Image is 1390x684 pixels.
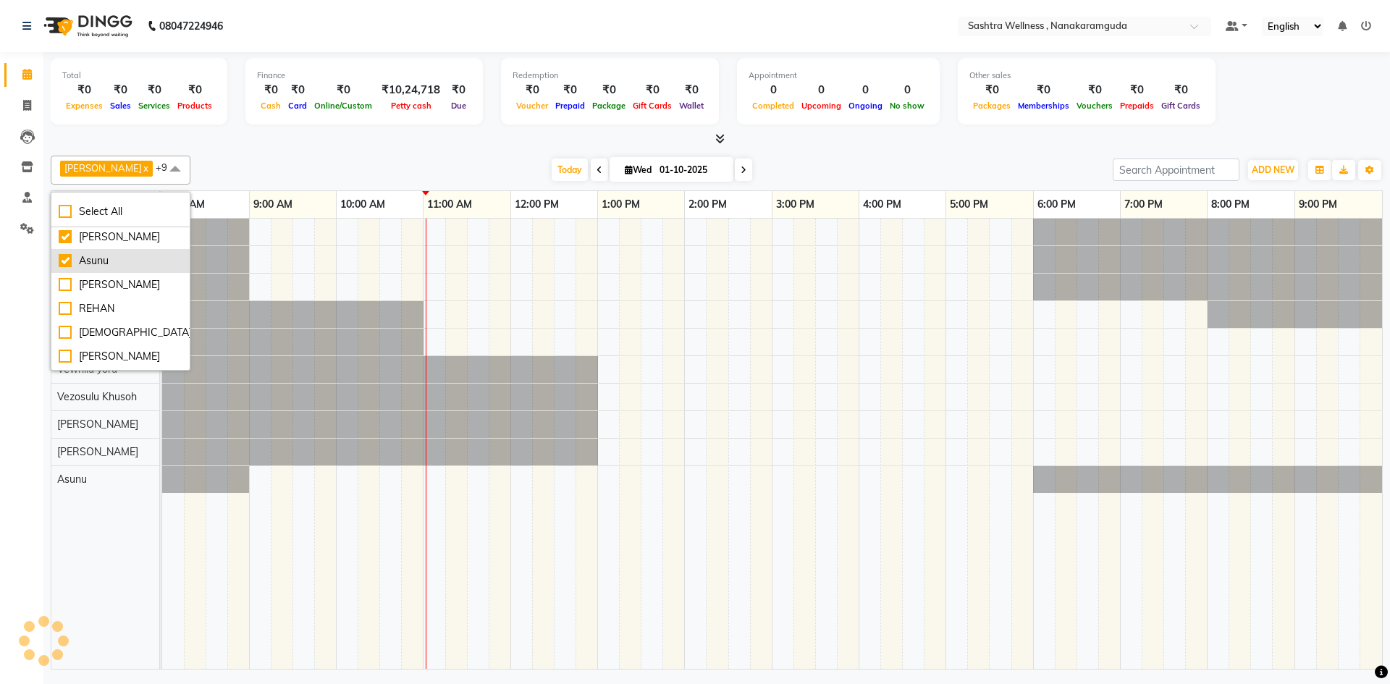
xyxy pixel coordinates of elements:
[62,82,106,98] div: ₹0
[59,229,182,245] div: [PERSON_NAME]
[57,363,117,376] span: Vewhilu yoru
[337,194,389,215] a: 10:00 AM
[376,82,446,98] div: ₹10,24,718
[798,82,845,98] div: 0
[1158,101,1204,111] span: Gift Cards
[106,82,135,98] div: ₹0
[387,101,435,111] span: Petty cash
[772,194,818,215] a: 3:00 PM
[446,82,471,98] div: ₹0
[62,101,106,111] span: Expenses
[1073,101,1116,111] span: Vouchers
[513,101,552,111] span: Voucher
[424,194,476,215] a: 11:00 AM
[552,159,588,181] span: Today
[675,101,707,111] span: Wallet
[250,194,296,215] a: 9:00 AM
[311,82,376,98] div: ₹0
[946,194,992,215] a: 5:00 PM
[59,277,182,292] div: [PERSON_NAME]
[1208,194,1253,215] a: 8:00 PM
[285,82,311,98] div: ₹0
[1121,194,1166,215] a: 7:00 PM
[886,101,928,111] span: No show
[106,101,135,111] span: Sales
[845,101,886,111] span: Ongoing
[59,325,182,340] div: [DEMOGRAPHIC_DATA]
[1158,82,1204,98] div: ₹0
[798,101,845,111] span: Upcoming
[159,6,223,46] b: 08047224946
[675,82,707,98] div: ₹0
[886,82,928,98] div: 0
[845,82,886,98] div: 0
[685,194,730,215] a: 2:00 PM
[511,194,563,215] a: 12:00 PM
[749,69,928,82] div: Appointment
[142,162,148,174] a: x
[859,194,905,215] a: 4:00 PM
[156,161,178,173] span: +9
[174,82,216,98] div: ₹0
[57,445,138,458] span: [PERSON_NAME]
[1248,160,1298,180] button: ADD NEW
[598,194,644,215] a: 1:00 PM
[37,6,136,46] img: logo
[1116,82,1158,98] div: ₹0
[1116,101,1158,111] span: Prepaids
[629,101,675,111] span: Gift Cards
[57,418,138,431] span: [PERSON_NAME]
[1073,82,1116,98] div: ₹0
[447,101,470,111] span: Due
[513,69,707,82] div: Redemption
[174,101,216,111] span: Products
[62,69,216,82] div: Total
[621,164,655,175] span: Wed
[629,82,675,98] div: ₹0
[311,101,376,111] span: Online/Custom
[135,101,174,111] span: Services
[749,82,798,98] div: 0
[969,69,1204,82] div: Other sales
[64,162,142,174] span: [PERSON_NAME]
[969,101,1014,111] span: Packages
[513,82,552,98] div: ₹0
[257,101,285,111] span: Cash
[969,82,1014,98] div: ₹0
[1014,101,1073,111] span: Memberships
[552,101,589,111] span: Prepaid
[257,69,471,82] div: Finance
[57,390,137,403] span: Vezosulu Khusoh
[552,82,589,98] div: ₹0
[257,82,285,98] div: ₹0
[589,101,629,111] span: Package
[1295,194,1341,215] a: 9:00 PM
[1252,164,1294,175] span: ADD NEW
[59,253,182,269] div: Asunu
[59,204,182,219] div: Select All
[1034,194,1079,215] a: 6:00 PM
[749,101,798,111] span: Completed
[57,473,87,486] span: Asunu
[285,101,311,111] span: Card
[1014,82,1073,98] div: ₹0
[59,301,182,316] div: REHAN
[59,349,182,364] div: [PERSON_NAME]
[135,82,174,98] div: ₹0
[589,82,629,98] div: ₹0
[1113,159,1239,181] input: Search Appointment
[655,159,728,181] input: 2025-10-01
